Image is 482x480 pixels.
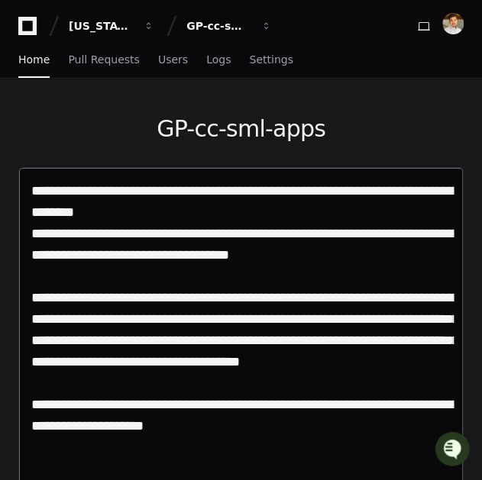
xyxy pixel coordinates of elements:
[68,43,139,78] a: Pull Requests
[249,55,293,64] span: Settings
[180,12,278,40] button: GP-cc-sml-apps
[206,43,231,78] a: Logs
[68,55,139,64] span: Pull Requests
[52,114,251,129] div: Start new chat
[18,55,50,64] span: Home
[442,13,464,34] img: avatar
[18,115,464,143] h1: GP-cc-sml-apps
[15,114,43,141] img: 1756235613930-3d25f9e4-fa56-45dd-b3ad-e072dfbd1548
[18,43,50,78] a: Home
[108,159,185,172] a: Powered byPylon
[158,55,188,64] span: Users
[206,55,231,64] span: Logs
[158,43,188,78] a: Users
[63,12,160,40] button: [US_STATE] Pacific
[15,61,278,85] div: Welcome
[249,43,293,78] a: Settings
[52,129,222,141] div: We're offline, but we'll be back soon!
[15,15,46,46] img: PlayerZero
[69,18,134,34] div: [US_STATE] Pacific
[152,160,185,172] span: Pylon
[433,430,474,471] iframe: Open customer support
[260,118,278,137] button: Start new chat
[186,18,252,34] div: GP-cc-sml-apps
